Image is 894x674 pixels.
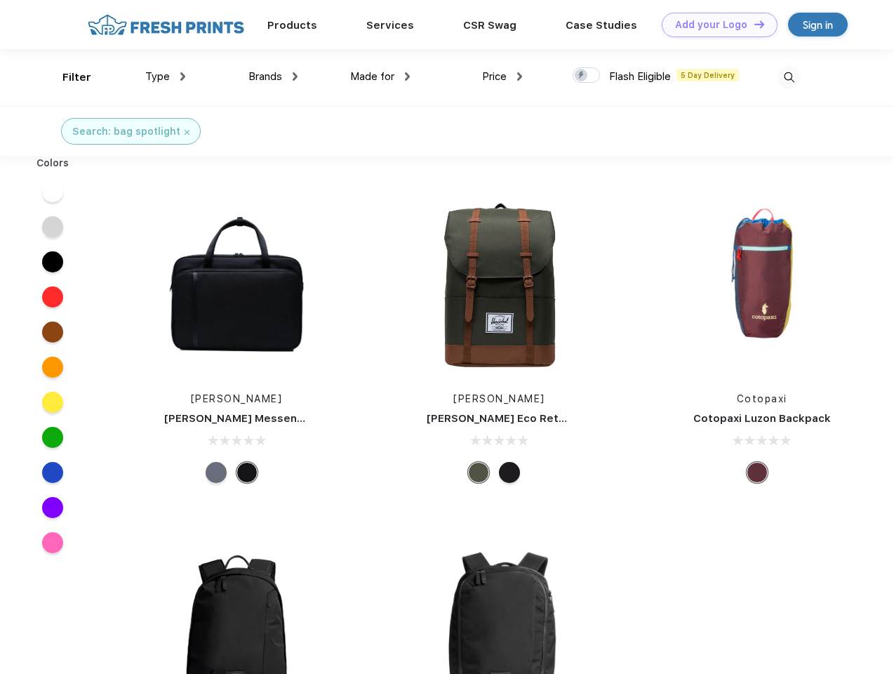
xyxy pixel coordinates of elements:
a: Cotopaxi [737,393,787,404]
img: func=resize&h=266 [406,191,592,378]
img: fo%20logo%202.webp [84,13,248,37]
img: desktop_search.svg [778,66,801,89]
div: Forest [468,462,489,483]
span: Flash Eligible [609,70,671,83]
div: Black [236,462,258,483]
a: Cotopaxi Luzon Backpack [693,412,831,425]
div: Raven Crosshatch [206,462,227,483]
span: Type [145,70,170,83]
div: Black [499,462,520,483]
span: Price [482,70,507,83]
img: func=resize&h=266 [143,191,330,378]
span: 5 Day Delivery [676,69,739,81]
a: [PERSON_NAME] Eco Retreat 15" Computer Backpack [427,412,714,425]
a: Sign in [788,13,848,37]
img: dropdown.png [517,72,522,81]
img: DT [754,20,764,28]
a: [PERSON_NAME] [453,393,545,404]
a: [PERSON_NAME] [191,393,283,404]
div: Surprise [747,462,768,483]
div: Search: bag spotlight [72,124,180,139]
span: Made for [350,70,394,83]
img: filter_cancel.svg [185,130,189,135]
span: Brands [248,70,282,83]
img: dropdown.png [405,72,410,81]
img: dropdown.png [180,72,185,81]
div: Filter [62,70,91,86]
img: dropdown.png [293,72,298,81]
a: Products [267,19,317,32]
div: Sign in [803,17,833,33]
div: Colors [26,156,80,171]
div: Add your Logo [675,19,747,31]
img: func=resize&h=266 [669,191,855,378]
a: [PERSON_NAME] Messenger [164,412,316,425]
